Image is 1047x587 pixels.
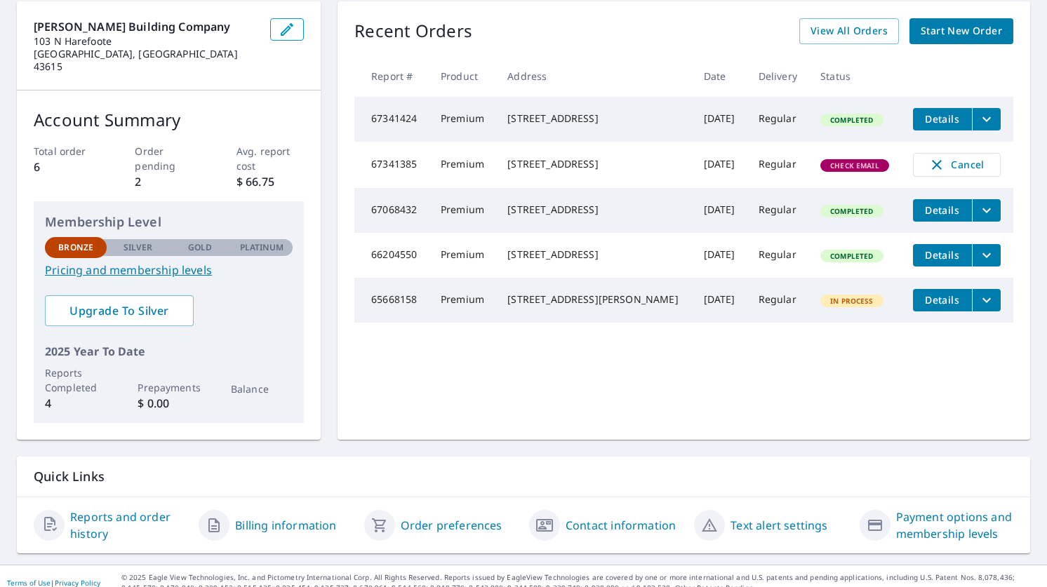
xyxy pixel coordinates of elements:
[809,55,902,97] th: Status
[822,115,881,125] span: Completed
[693,233,747,278] td: [DATE]
[354,233,429,278] td: 66204550
[693,55,747,97] th: Date
[811,22,888,40] span: View All Orders
[354,278,429,323] td: 65668158
[240,241,284,254] p: Platinum
[429,188,496,233] td: Premium
[138,380,199,395] p: Prepayments
[507,112,681,126] div: [STREET_ADDRESS]
[429,55,496,97] th: Product
[124,241,153,254] p: Silver
[921,22,1002,40] span: Start New Order
[972,199,1001,222] button: filesDropdownBtn-67068432
[822,251,881,261] span: Completed
[693,97,747,142] td: [DATE]
[693,142,747,188] td: [DATE]
[913,244,972,266] button: detailsBtn-66204550
[34,468,1013,485] p: Quick Links
[401,517,502,534] a: Order preferences
[138,395,199,412] p: $ 0.00
[747,97,809,142] td: Regular
[354,97,429,142] td: 67341424
[507,157,681,171] div: [STREET_ADDRESS]
[70,508,187,542] a: Reports and order history
[236,144,304,173] p: Avg. report cost
[913,108,972,130] button: detailsBtn-67341424
[188,241,212,254] p: Gold
[45,365,107,395] p: Reports Completed
[693,188,747,233] td: [DATE]
[822,206,881,216] span: Completed
[913,289,972,311] button: detailsBtn-65668158
[135,173,202,190] p: 2
[507,248,681,262] div: [STREET_ADDRESS]
[921,112,963,126] span: Details
[566,517,676,534] a: Contact information
[822,296,882,306] span: In Process
[45,212,293,231] p: Membership Level
[921,248,963,262] span: Details
[354,188,429,233] td: 67068432
[429,142,496,188] td: Premium
[747,142,809,188] td: Regular
[354,142,429,188] td: 67341385
[34,144,101,158] p: Total order
[507,203,681,217] div: [STREET_ADDRESS]
[45,295,194,326] a: Upgrade To Silver
[747,55,809,97] th: Delivery
[909,18,1013,44] a: Start New Order
[34,107,304,133] p: Account Summary
[507,292,681,306] div: [STREET_ADDRESS][PERSON_NAME]
[747,233,809,278] td: Regular
[496,55,692,97] th: Address
[913,199,972,222] button: detailsBtn-67068432
[693,278,747,323] td: [DATE]
[45,262,293,278] a: Pricing and membership levels
[34,18,259,35] p: [PERSON_NAME] Building Company
[921,203,963,217] span: Details
[34,158,101,175] p: 6
[972,244,1001,266] button: filesDropdownBtn-66204550
[34,35,259,48] p: 103 N Harefoote
[731,517,827,534] a: Text alert settings
[429,97,496,142] td: Premium
[236,173,304,190] p: $ 66.75
[235,517,336,534] a: Billing information
[429,278,496,323] td: Premium
[135,144,202,173] p: Order pending
[972,289,1001,311] button: filesDropdownBtn-65668158
[354,18,472,44] p: Recent Orders
[45,395,107,412] p: 4
[56,303,182,318] span: Upgrade To Silver
[34,48,259,73] p: [GEOGRAPHIC_DATA], [GEOGRAPHIC_DATA] 43615
[822,161,888,170] span: Check Email
[231,382,293,396] p: Balance
[429,233,496,278] td: Premium
[7,579,100,587] p: |
[972,108,1001,130] button: filesDropdownBtn-67341424
[747,188,809,233] td: Regular
[58,241,93,254] p: Bronze
[913,153,1001,177] button: Cancel
[747,278,809,323] td: Regular
[45,343,293,360] p: 2025 Year To Date
[896,508,1013,542] a: Payment options and membership levels
[921,293,963,306] span: Details
[354,55,429,97] th: Report #
[928,156,986,173] span: Cancel
[799,18,899,44] a: View All Orders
